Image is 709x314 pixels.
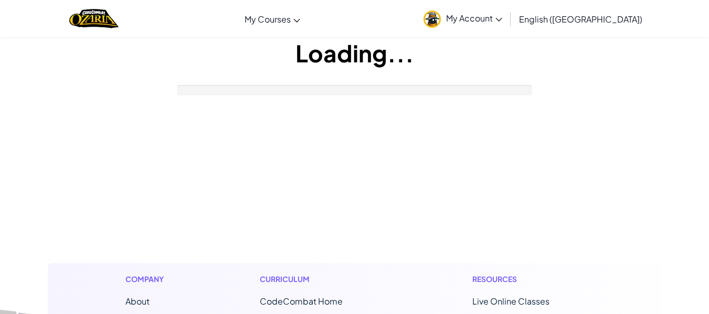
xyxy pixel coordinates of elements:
span: My Account [446,13,502,24]
span: English ([GEOGRAPHIC_DATA]) [519,14,642,25]
span: My Courses [245,14,291,25]
a: English ([GEOGRAPHIC_DATA]) [514,5,648,33]
h1: Company [125,274,174,285]
img: Home [69,8,118,29]
a: My Account [418,2,507,35]
a: My Courses [239,5,305,33]
img: avatar [424,10,441,28]
a: Ozaria by CodeCombat logo [69,8,118,29]
a: Live Online Classes [472,296,549,307]
h1: Curriculum [260,274,387,285]
a: About [125,296,150,307]
h1: Resources [472,274,584,285]
span: CodeCombat Home [260,296,343,307]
